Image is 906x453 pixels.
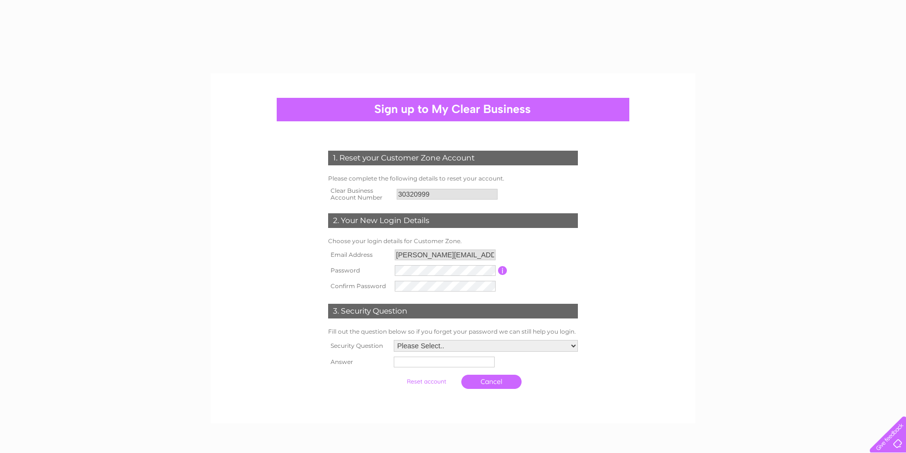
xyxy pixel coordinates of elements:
[326,184,394,204] th: Clear Business Account Number
[328,213,578,228] div: 2. Your New Login Details
[396,375,456,388] input: Submit
[461,375,522,389] a: Cancel
[326,235,580,247] td: Choose your login details for Customer Zone.
[326,263,392,278] th: Password
[328,151,578,165] div: 1. Reset your Customer Zone Account
[326,338,391,354] th: Security Question
[326,173,580,184] td: Please complete the following details to reset your account.
[326,278,392,294] th: Confirm Password
[326,326,580,338] td: Fill out the question below so if you forget your password we can still help you login.
[326,354,391,370] th: Answer
[326,247,392,263] th: Email Address
[498,266,507,275] input: Information
[328,304,578,318] div: 3. Security Question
